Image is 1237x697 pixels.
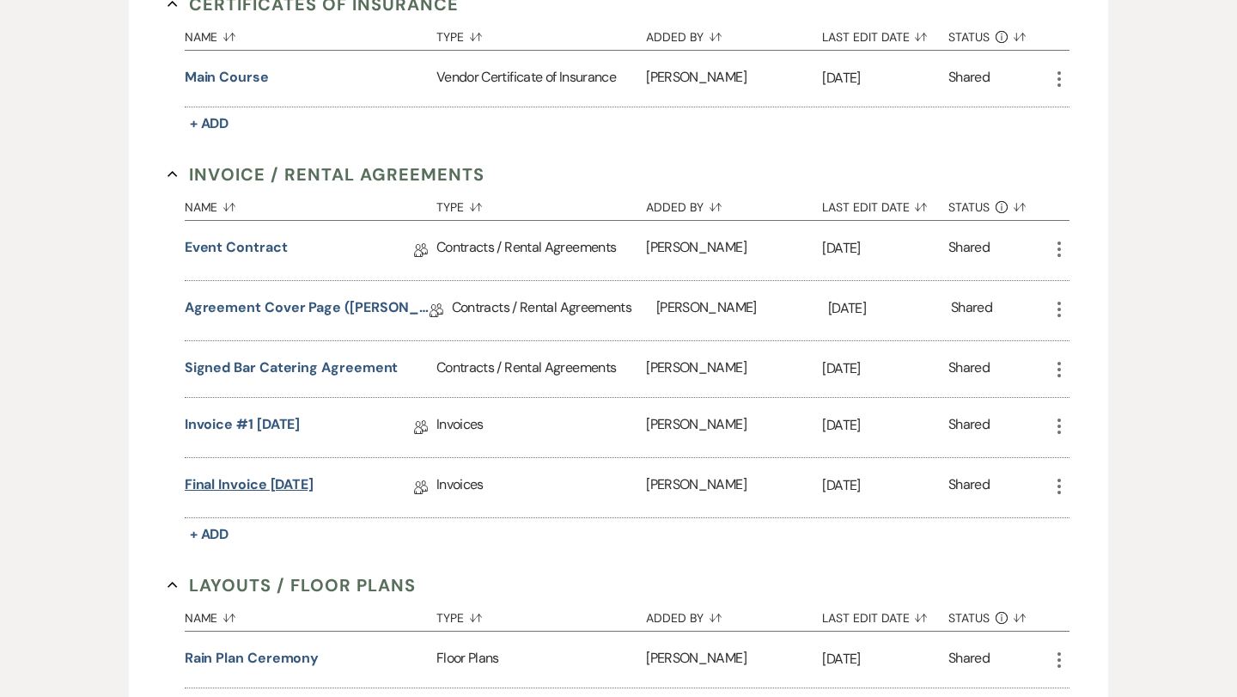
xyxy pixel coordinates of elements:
[822,474,948,497] p: [DATE]
[948,474,990,501] div: Shared
[436,51,646,107] div: Vendor Certificate of Insurance
[951,297,992,324] div: Shared
[436,458,646,517] div: Invoices
[948,414,990,441] div: Shared
[646,221,822,280] div: [PERSON_NAME]
[948,358,990,381] div: Shared
[185,523,235,547] button: + Add
[190,525,229,543] span: + Add
[185,358,399,378] button: Signed Bar Catering Agreement
[190,114,229,132] span: + Add
[646,51,822,107] div: [PERSON_NAME]
[646,458,822,517] div: [PERSON_NAME]
[185,187,436,220] button: Name
[185,67,269,88] button: Main Course
[948,612,990,624] span: Status
[185,17,436,50] button: Name
[436,632,646,688] div: Floor Plans
[185,474,314,501] a: Final Invoice [DATE]
[185,297,430,324] a: Agreement Cover Page ([PERSON_NAME] & [PERSON_NAME] [DATE])
[822,358,948,380] p: [DATE]
[948,648,990,671] div: Shared
[948,237,990,264] div: Shared
[436,187,646,220] button: Type
[822,414,948,437] p: [DATE]
[656,281,828,340] div: [PERSON_NAME]
[646,341,822,397] div: [PERSON_NAME]
[185,112,235,136] button: + Add
[948,598,1049,631] button: Status
[646,187,822,220] button: Added By
[436,598,646,631] button: Type
[452,281,656,340] div: Contracts / Rental Agreements
[822,187,948,220] button: Last Edit Date
[185,237,288,264] a: Event Contract
[185,598,436,631] button: Name
[436,17,646,50] button: Type
[436,221,646,280] div: Contracts / Rental Agreements
[646,632,822,688] div: [PERSON_NAME]
[646,398,822,457] div: [PERSON_NAME]
[436,398,646,457] div: Invoices
[185,648,320,669] button: Rain Plan Ceremony
[948,17,1049,50] button: Status
[168,572,416,598] button: Layouts / Floor Plans
[822,17,948,50] button: Last Edit Date
[822,648,948,670] p: [DATE]
[948,67,990,90] div: Shared
[828,297,951,320] p: [DATE]
[646,17,822,50] button: Added By
[168,162,484,187] button: Invoice / Rental Agreements
[948,187,1049,220] button: Status
[948,31,990,43] span: Status
[822,237,948,260] p: [DATE]
[822,67,948,89] p: [DATE]
[185,414,301,441] a: Invoice #1 [DATE]
[822,598,948,631] button: Last Edit Date
[436,341,646,397] div: Contracts / Rental Agreements
[948,201,990,213] span: Status
[646,598,822,631] button: Added By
